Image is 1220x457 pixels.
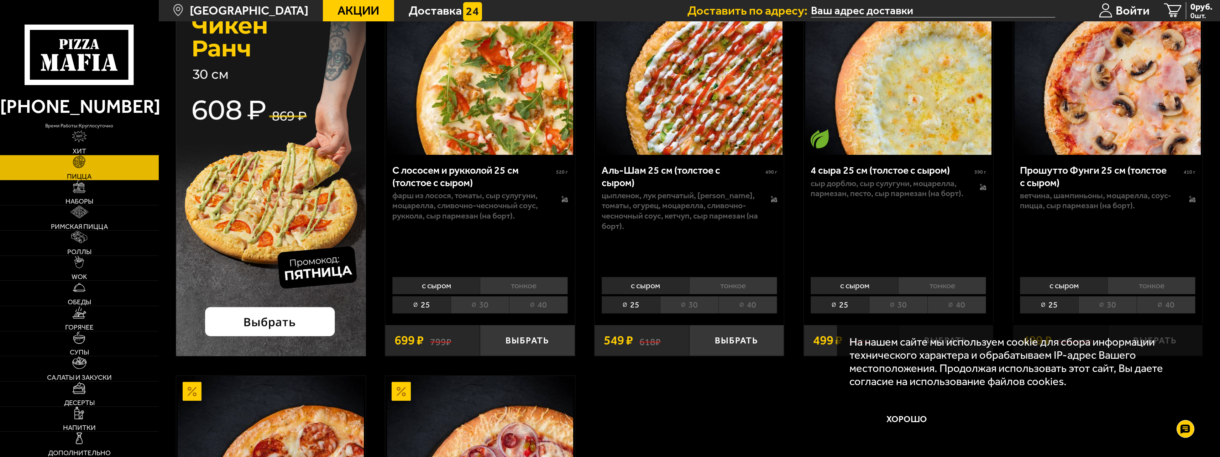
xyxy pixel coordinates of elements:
li: 40 [927,296,986,314]
li: 40 [1137,296,1195,314]
li: с сыром [811,277,898,294]
span: [GEOGRAPHIC_DATA] [190,5,308,17]
span: 699 ₽ [394,334,424,347]
li: тонкое [689,277,777,294]
li: 30 [451,296,509,314]
div: Прошутто Фунги 25 см (толстое с сыром) [1020,164,1182,189]
li: 40 [509,296,568,314]
p: ветчина, шампиньоны, моцарелла, соус-пицца, сыр пармезан (на борт). [1020,190,1176,211]
span: 490 г [765,169,777,175]
span: Роллы [67,248,91,255]
li: тонкое [898,277,986,294]
span: Доставка [409,5,462,17]
span: Войти [1116,5,1150,17]
span: 390 г [974,169,986,175]
p: фарш из лосося, томаты, сыр сулугуни, моцарелла, сливочно-чесночный соус, руккола, сыр пармезан (... [392,190,549,221]
span: Пицца [67,173,91,180]
button: Выбрать [689,325,784,356]
span: 499 ₽ [813,334,842,347]
li: с сыром [392,277,480,294]
li: 30 [869,296,927,314]
span: Хит [73,148,86,154]
input: Ваш адрес доставки [811,4,1055,17]
span: 520 г [556,169,568,175]
p: цыпленок, лук репчатый, [PERSON_NAME], томаты, огурец, моцарелла, сливочно-чесночный соус, кетчуп... [602,190,758,231]
img: Акционный [392,382,411,401]
div: 4 сыра 25 см (толстое с сыром) [811,164,973,176]
span: Обеды [68,299,91,305]
li: 40 [718,296,777,314]
img: 15daf4d41897b9f0e9f617042186c801.svg [463,2,482,21]
li: 25 [1020,296,1078,314]
span: Десерты [64,399,95,406]
span: Доставить по адресу: [687,5,811,17]
li: тонкое [480,277,568,294]
span: 0 руб. [1190,2,1213,11]
span: Римская пицца [51,223,108,230]
span: Дополнительно [48,450,111,456]
div: С лососем и рукколой 25 см (толстое с сыром) [392,164,554,189]
span: WOK [72,273,87,280]
button: Выбрать [480,325,575,356]
span: Наборы [66,198,93,205]
li: 30 [660,296,718,314]
li: с сыром [1020,277,1108,294]
img: Вегетарианское блюдо [810,129,829,148]
span: Напитки [63,424,96,431]
li: с сыром [602,277,689,294]
span: 549 ₽ [604,334,633,347]
span: Акции [337,5,379,17]
li: тонкое [1108,277,1195,294]
span: 0 шт. [1190,12,1213,19]
li: 25 [602,296,660,314]
span: Супы [70,349,89,356]
button: Хорошо [849,400,964,438]
s: 618 ₽ [639,334,661,347]
span: Горячее [65,324,94,331]
span: 410 г [1184,169,1195,175]
span: Салаты и закуски [47,374,112,381]
p: сыр дорблю, сыр сулугуни, моцарелла, пармезан, песто, сыр пармезан (на борт). [811,178,967,199]
img: Акционный [183,382,202,401]
li: 25 [392,296,451,314]
s: 799 ₽ [430,334,451,347]
div: Аль-Шам 25 см (толстое с сыром) [602,164,764,189]
p: На нашем сайте мы используем cookie для сбора информации технического характера и обрабатываем IP... [849,335,1186,388]
li: 25 [811,296,869,314]
li: 30 [1078,296,1137,314]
